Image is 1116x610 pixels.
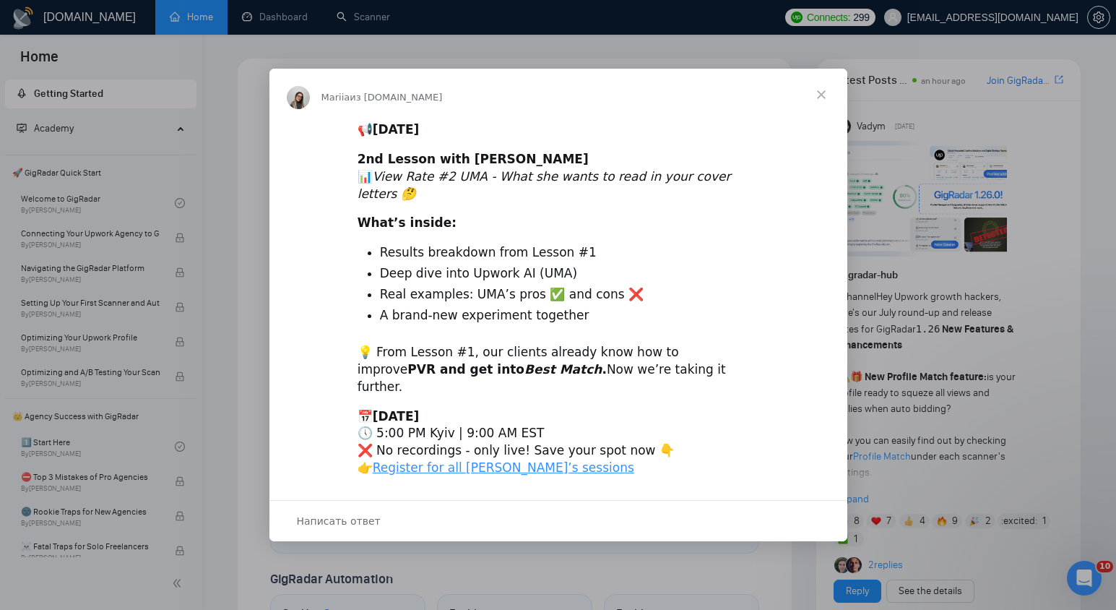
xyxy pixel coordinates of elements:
b: [DATE] [373,409,420,424]
a: Register for all [PERSON_NAME]’s sessions [373,460,634,475]
li: A brand-new experiment together [380,307,759,325]
i: Best Match [524,362,602,377]
b: 2nd Lesson with [PERSON_NAME] [358,152,589,166]
span: Mariia [321,92,350,103]
div: 💡 From Lesson #1, our clients already know how to improve Now we’re taking it further. [358,344,759,395]
b: What’s inside: [358,215,457,230]
div: Открыть разговор и ответить [269,500,847,541]
b: [DATE] [373,122,420,137]
span: Закрыть [795,69,847,121]
span: Написать ответ [297,512,381,530]
img: Profile image for Mariia [287,86,310,109]
span: из [DOMAIN_NAME] [350,92,442,103]
li: Deep dive into Upwork AI (UMA) [380,265,759,283]
b: PVR and get into . [407,362,607,377]
div: 📢 [358,121,759,139]
li: Real examples: UMA’s pros ✅ and cons ❌ [380,286,759,304]
div: 📅 🕔 5:00 PM Kyiv | 9:00 AM EST ❌ No recordings - only live! Save your spot now 👇 👉 [358,408,759,477]
div: 📊 [358,151,759,202]
li: Results breakdown from Lesson #1 [380,244,759,262]
i: View Rate #2 UMA - What she wants to read in your cover letters 🤔 [358,169,731,201]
